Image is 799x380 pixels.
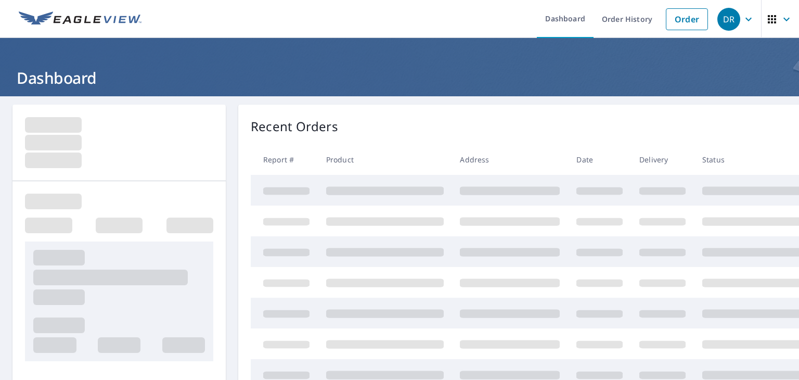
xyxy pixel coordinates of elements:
th: Product [318,144,452,175]
h1: Dashboard [12,67,787,88]
th: Address [452,144,568,175]
p: Recent Orders [251,117,338,136]
th: Date [568,144,631,175]
th: Delivery [631,144,694,175]
a: Order [666,8,708,30]
div: DR [717,8,740,31]
img: EV Logo [19,11,141,27]
th: Report # [251,144,318,175]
